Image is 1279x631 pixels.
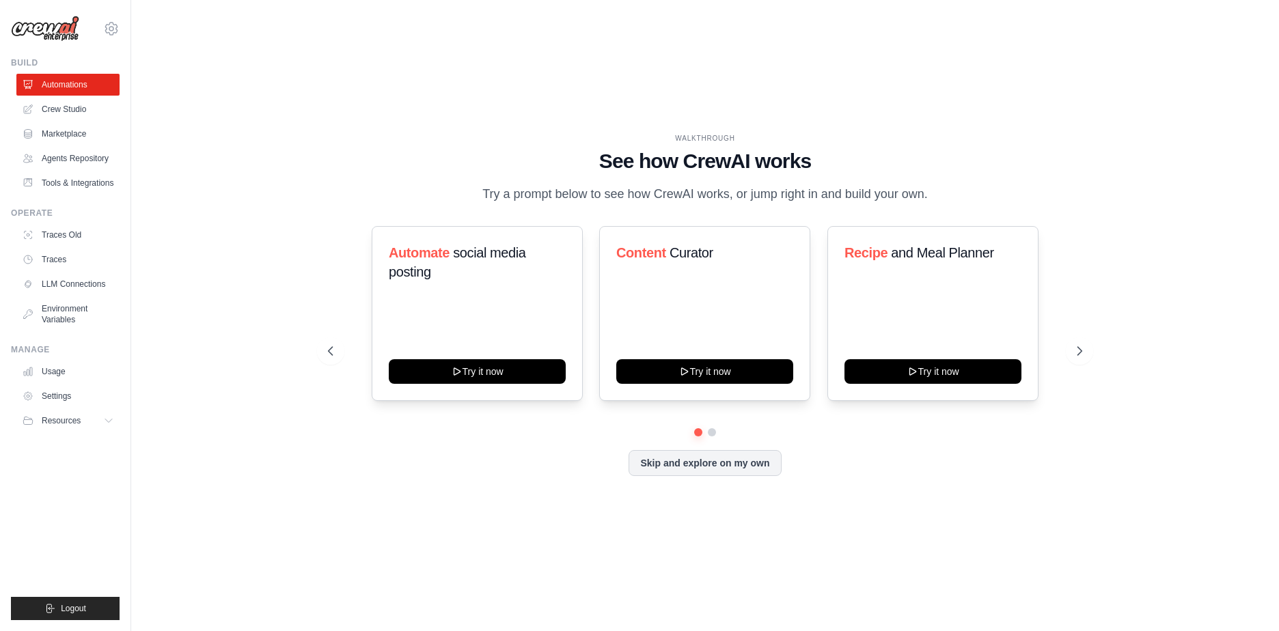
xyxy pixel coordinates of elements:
[389,359,566,384] button: Try it now
[16,361,120,382] a: Usage
[328,133,1082,143] div: WALKTHROUGH
[328,149,1082,173] h1: See how CrewAI works
[389,245,450,260] span: Automate
[16,98,120,120] a: Crew Studio
[16,172,120,194] a: Tools & Integrations
[16,123,120,145] a: Marketplace
[16,385,120,407] a: Settings
[616,245,666,260] span: Content
[844,245,888,260] span: Recipe
[11,208,120,219] div: Operate
[670,245,713,260] span: Curator
[11,57,120,68] div: Build
[16,410,120,432] button: Resources
[844,359,1021,384] button: Try it now
[61,603,86,614] span: Logout
[16,273,120,295] a: LLM Connections
[476,184,935,204] p: Try a prompt below to see how CrewAI works, or jump right in and build your own.
[16,148,120,169] a: Agents Repository
[16,74,120,96] a: Automations
[389,245,526,279] span: social media posting
[891,245,993,260] span: and Meal Planner
[16,224,120,246] a: Traces Old
[11,344,120,355] div: Manage
[629,450,781,476] button: Skip and explore on my own
[16,249,120,270] a: Traces
[11,16,79,42] img: Logo
[616,359,793,384] button: Try it now
[42,415,81,426] span: Resources
[16,298,120,331] a: Environment Variables
[11,597,120,620] button: Logout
